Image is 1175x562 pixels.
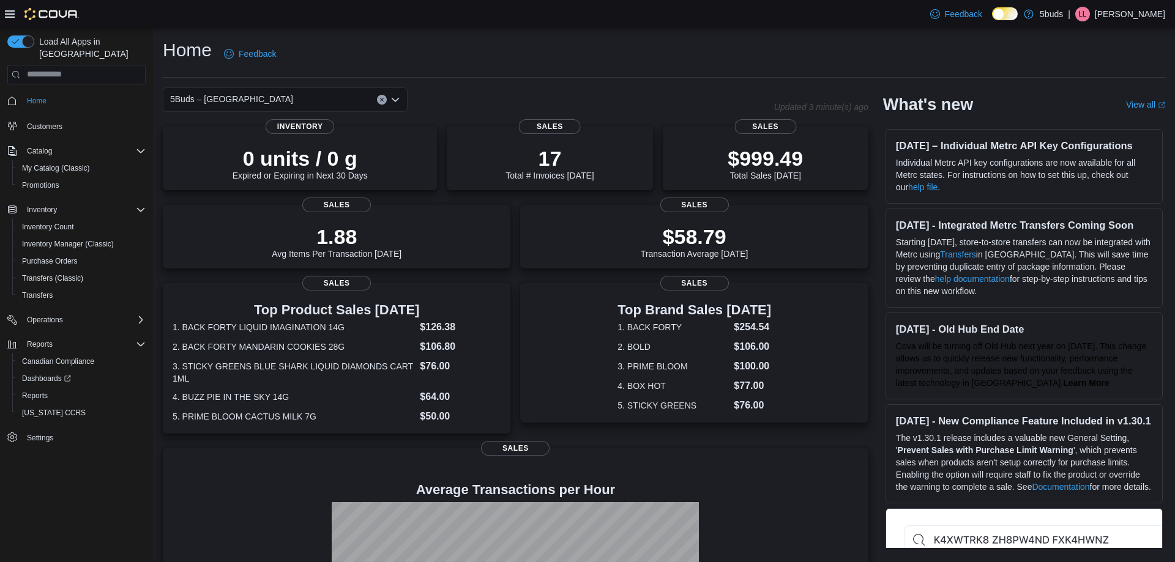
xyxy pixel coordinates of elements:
div: Transaction Average [DATE] [641,224,748,259]
svg: External link [1158,102,1165,109]
dt: 5. STICKY GREENS [617,399,729,412]
h3: [DATE] - New Compliance Feature Included in v1.30.1 [896,415,1152,427]
span: Catalog [22,144,146,158]
dd: $50.00 [420,409,501,424]
dt: 2. BOLD [617,341,729,353]
p: Individual Metrc API key configurations are now available for all Metrc states. For instructions ... [896,157,1152,193]
dt: 4. BOX HOT [617,380,729,392]
dd: $76.00 [420,359,501,374]
button: Operations [22,312,68,327]
button: Catalog [22,144,57,158]
button: Reports [12,387,151,404]
button: Catalog [2,142,151,160]
a: Home [22,94,51,108]
button: Inventory Manager (Classic) [12,235,151,253]
div: Lacey Landry [1075,7,1090,21]
a: Dashboards [17,371,76,386]
span: Operations [22,312,146,327]
span: Dashboards [17,371,146,386]
dd: $100.00 [734,359,771,374]
nav: Complex example [7,87,146,478]
button: Transfers [12,287,151,304]
span: Settings [27,433,53,443]
span: Customers [27,122,62,131]
dt: 5. PRIME BLOOM CACTUS MILK 7G [173,410,415,423]
a: help file [908,182,938,192]
span: Transfers (Classic) [17,271,146,286]
span: Feedback [239,48,276,60]
span: Reports [17,388,146,403]
button: [US_STATE] CCRS [12,404,151,421]
span: Sales [660,276,729,290]
span: Inventory Manager (Classic) [17,237,146,251]
h3: Top Brand Sales [DATE] [617,303,771,317]
p: [PERSON_NAME] [1095,7,1165,21]
button: Open list of options [390,95,400,105]
a: Transfers [17,288,58,303]
h4: Average Transactions per Hour [173,483,859,497]
a: Feedback [925,2,987,26]
dt: 3. STICKY GREENS BLUE SHARK LIQUID DIAMONDS CART 1ML [173,360,415,385]
span: Catalog [27,146,52,156]
p: $58.79 [641,224,748,249]
p: The v1.30.1 release includes a valuable new General Setting, ' ', which prevents sales when produ... [896,432,1152,493]
button: Inventory Count [12,218,151,235]
a: [US_STATE] CCRS [17,405,91,420]
h2: What's new [883,95,973,114]
span: Sales [519,119,581,134]
span: Inventory [22,202,146,217]
button: My Catalog (Classic) [12,160,151,177]
a: Inventory Count [17,220,79,234]
span: Sales [660,198,729,212]
button: Inventory [2,201,151,218]
a: Learn More [1063,378,1109,388]
span: 5Buds – [GEOGRAPHIC_DATA] [170,92,293,106]
a: Inventory Manager (Classic) [17,237,119,251]
dt: 3. PRIME BLOOM [617,360,729,372]
span: Feedback [945,8,982,20]
h1: Home [163,38,212,62]
span: Inventory [27,205,57,215]
span: My Catalog (Classic) [17,161,146,176]
span: Home [27,96,47,106]
span: Sales [302,198,371,212]
h3: [DATE] – Individual Metrc API Key Configurations [896,139,1152,152]
button: Inventory [22,202,62,217]
dd: $254.54 [734,320,771,335]
dt: 4. BUZZ PIE IN THE SKY 14G [173,391,415,403]
strong: Prevent Sales with Purchase Limit Warning [898,445,1073,455]
dd: $77.00 [734,379,771,393]
a: Transfers (Classic) [17,271,88,286]
p: 5buds [1040,7,1063,21]
p: 17 [505,146,594,171]
dt: 1. BACK FORTY LIQUID IMAGINATION 14G [173,321,415,333]
button: Home [2,92,151,109]
a: Customers [22,119,67,134]
span: Inventory Count [22,222,74,232]
span: Settings [22,430,146,445]
dd: $126.38 [420,320,501,335]
div: Total # Invoices [DATE] [505,146,594,180]
dt: 1. BACK FORTY [617,321,729,333]
span: Canadian Compliance [17,354,146,369]
span: Customers [22,118,146,133]
dd: $76.00 [734,398,771,413]
div: Avg Items Per Transaction [DATE] [272,224,401,259]
span: Reports [22,391,48,401]
span: [US_STATE] CCRS [22,408,86,418]
button: Reports [22,337,58,352]
span: Transfers (Classic) [22,273,83,283]
a: Canadian Compliance [17,354,99,369]
button: Operations [2,311,151,328]
span: My Catalog (Classic) [22,163,90,173]
a: Reports [17,388,53,403]
button: Promotions [12,177,151,194]
button: Transfers (Classic) [12,270,151,287]
span: Cova will be turning off Old Hub next year on [DATE]. This change allows us to quickly release ne... [896,341,1146,388]
span: Operations [27,315,63,325]
a: Settings [22,431,58,445]
a: View allExternal link [1126,100,1165,109]
dt: 2. BACK FORTY MANDARIN COOKIES 28G [173,341,415,353]
span: Load All Apps in [GEOGRAPHIC_DATA] [34,35,146,60]
span: Promotions [17,178,146,193]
